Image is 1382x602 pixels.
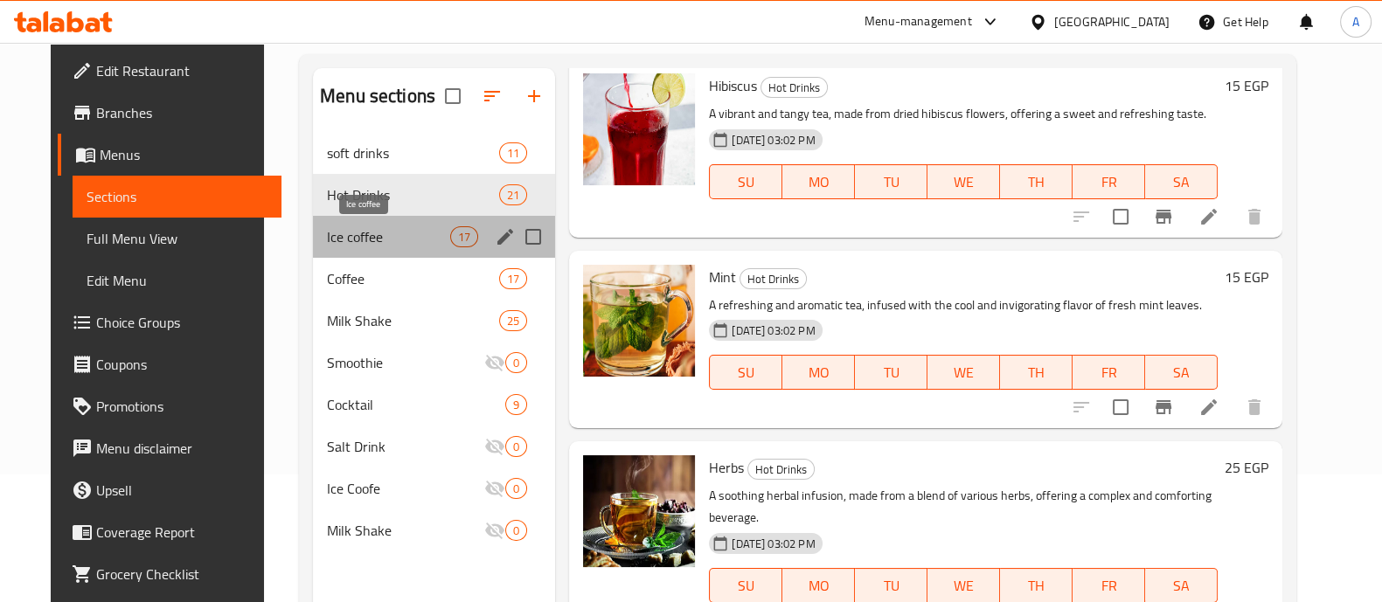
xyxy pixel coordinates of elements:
[499,184,527,205] div: items
[1007,360,1066,385] span: TH
[87,186,267,207] span: Sections
[1073,164,1145,199] button: FR
[583,265,695,377] img: Mint
[96,480,267,501] span: Upsell
[1233,386,1275,428] button: delete
[506,481,526,497] span: 0
[505,436,527,457] div: items
[1000,355,1073,390] button: TH
[58,427,281,469] a: Menu disclaimer
[313,216,555,258] div: Ice coffee17edit
[505,352,527,373] div: items
[96,396,267,417] span: Promotions
[1007,170,1066,195] span: TH
[96,354,267,375] span: Coupons
[327,394,505,415] span: Cocktail
[505,520,527,541] div: items
[782,164,855,199] button: MO
[327,478,484,499] span: Ice Coofe
[1152,573,1211,599] span: SA
[327,352,484,373] span: Smoothie
[927,355,1000,390] button: WE
[500,145,526,162] span: 11
[500,313,526,329] span: 25
[1198,397,1219,418] a: Edit menu item
[1152,360,1211,385] span: SA
[789,360,848,385] span: MO
[58,50,281,92] a: Edit Restaurant
[1080,573,1138,599] span: FR
[313,125,555,558] nav: Menu sections
[709,355,782,390] button: SU
[1225,455,1268,480] h6: 25 EGP
[499,268,527,289] div: items
[717,360,775,385] span: SU
[313,258,555,300] div: Coffee17
[725,132,822,149] span: [DATE] 03:02 PM
[717,573,775,599] span: SU
[934,573,993,599] span: WE
[484,520,505,541] svg: Inactive section
[327,268,499,289] div: Coffee
[327,520,484,541] div: Milk Shake
[934,360,993,385] span: WE
[1198,206,1219,227] a: Edit menu item
[709,294,1218,316] p: A refreshing and aromatic tea, infused with the cool and invigorating flavor of fresh mint leaves.
[96,60,267,81] span: Edit Restaurant
[855,355,927,390] button: TU
[58,385,281,427] a: Promotions
[862,573,920,599] span: TU
[492,224,518,250] button: edit
[1152,170,1211,195] span: SA
[499,310,527,331] div: items
[58,553,281,595] a: Grocery Checklist
[583,455,695,567] img: Herbs
[1145,355,1218,390] button: SA
[709,103,1218,125] p: A vibrant and tangy tea, made from dried hibiscus flowers, offering a sweet and refreshing taste.
[789,170,848,195] span: MO
[327,436,484,457] div: Salt Drink
[87,228,267,249] span: Full Menu View
[499,142,527,163] div: items
[761,78,827,98] span: Hot Drinks
[313,509,555,551] div: Milk Shake0
[1352,12,1359,31] span: A
[58,92,281,134] a: Branches
[450,226,478,247] div: items
[1233,196,1275,238] button: delete
[709,454,744,481] span: Herbs
[451,229,477,246] span: 17
[709,485,1218,529] p: A soothing herbal infusion, made from a blend of various herbs, offering a complex and comforting...
[96,438,267,459] span: Menu disclaimer
[313,384,555,426] div: Cocktail9
[313,132,555,174] div: soft drinks11
[1007,573,1066,599] span: TH
[862,360,920,385] span: TU
[320,83,435,109] h2: Menu sections
[58,511,281,553] a: Coverage Report
[434,78,471,114] span: Select all sections
[789,573,848,599] span: MO
[58,134,281,176] a: Menus
[506,355,526,371] span: 0
[1080,170,1138,195] span: FR
[934,170,993,195] span: WE
[58,469,281,511] a: Upsell
[725,322,822,339] span: [DATE] 03:02 PM
[96,312,267,333] span: Choice Groups
[927,164,1000,199] button: WE
[327,142,499,163] div: soft drinks
[327,310,499,331] div: Milk Shake
[313,467,555,509] div: Ice Coofe0
[760,77,828,98] div: Hot Drinks
[740,268,807,289] div: Hot Drinks
[865,11,972,32] div: Menu-management
[313,342,555,384] div: Smoothie0
[862,170,920,195] span: TU
[506,522,526,539] span: 0
[96,102,267,123] span: Branches
[500,271,526,287] span: 17
[1102,389,1139,426] span: Select to update
[709,264,736,290] span: Mint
